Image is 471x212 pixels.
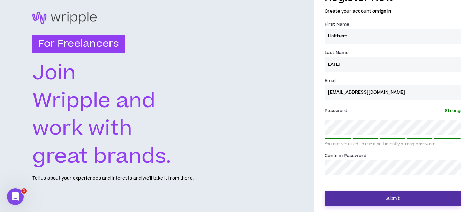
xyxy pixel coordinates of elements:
p: Tell us about your experiences and interests and we'll take it from there. [32,175,194,182]
label: First Name [325,19,349,30]
label: Last Name [325,47,349,58]
text: Wripple and [32,87,155,116]
input: Enter Email [325,85,461,100]
iframe: Intercom live chat [7,188,24,205]
span: Password [325,108,347,114]
label: Confirm Password [325,150,366,161]
input: Last name [325,57,461,72]
text: work with [32,114,133,143]
input: First name [325,29,461,44]
h5: Create your account or [325,9,461,14]
a: sign in [377,8,391,14]
h3: For Freelancers [32,35,125,53]
label: Email [325,75,337,86]
span: 1 [21,188,27,194]
div: You are required to use a sufficiently strong password. [325,141,461,147]
button: Submit [325,191,461,206]
text: Join [32,59,76,88]
text: great brands. [32,142,172,171]
span: Strong [445,108,461,114]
